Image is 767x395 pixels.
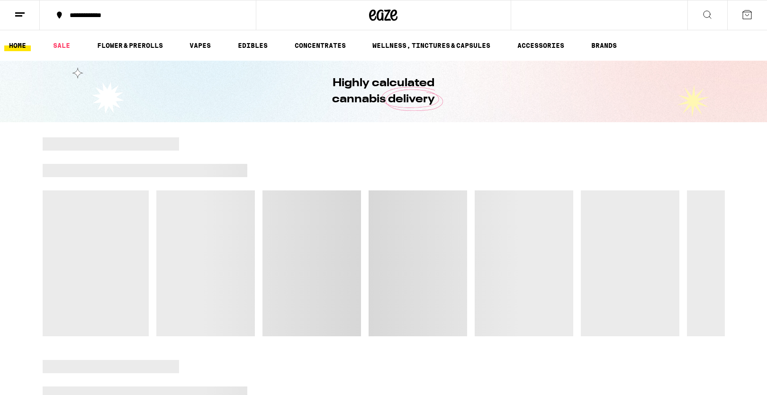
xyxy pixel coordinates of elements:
a: HOME [4,40,31,51]
a: WELLNESS, TINCTURES & CAPSULES [368,40,495,51]
a: EDIBLES [233,40,272,51]
a: CONCENTRATES [290,40,351,51]
a: VAPES [185,40,216,51]
h1: Highly calculated cannabis delivery [306,75,462,108]
a: SALE [48,40,75,51]
a: FLOWER & PREROLLS [92,40,168,51]
a: ACCESSORIES [513,40,569,51]
a: BRANDS [587,40,622,51]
